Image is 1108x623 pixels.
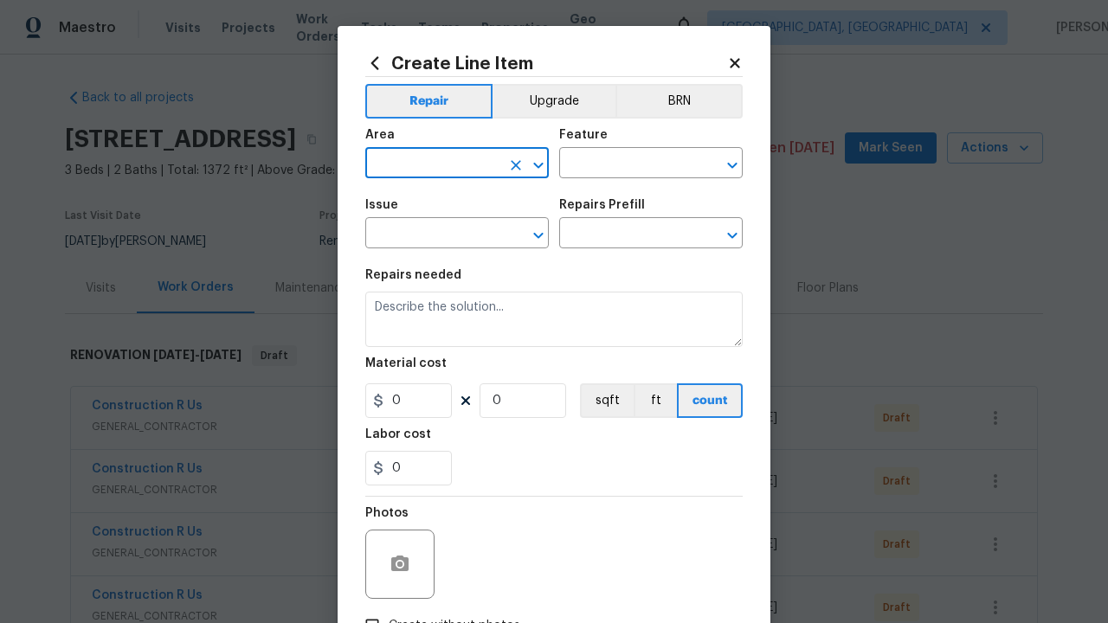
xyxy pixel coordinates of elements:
[365,199,398,211] h5: Issue
[634,383,677,418] button: ft
[677,383,743,418] button: count
[720,223,744,247] button: Open
[580,383,634,418] button: sqft
[365,84,493,119] button: Repair
[559,199,645,211] h5: Repairs Prefill
[365,357,447,369] h5: Material cost
[526,153,551,177] button: Open
[526,223,551,247] button: Open
[504,153,528,177] button: Clear
[365,54,727,73] h2: Create Line Item
[365,129,395,141] h5: Area
[615,84,743,119] button: BRN
[493,84,616,119] button: Upgrade
[720,153,744,177] button: Open
[365,269,461,281] h5: Repairs needed
[559,129,608,141] h5: Feature
[365,428,431,440] h5: Labor cost
[365,507,409,519] h5: Photos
